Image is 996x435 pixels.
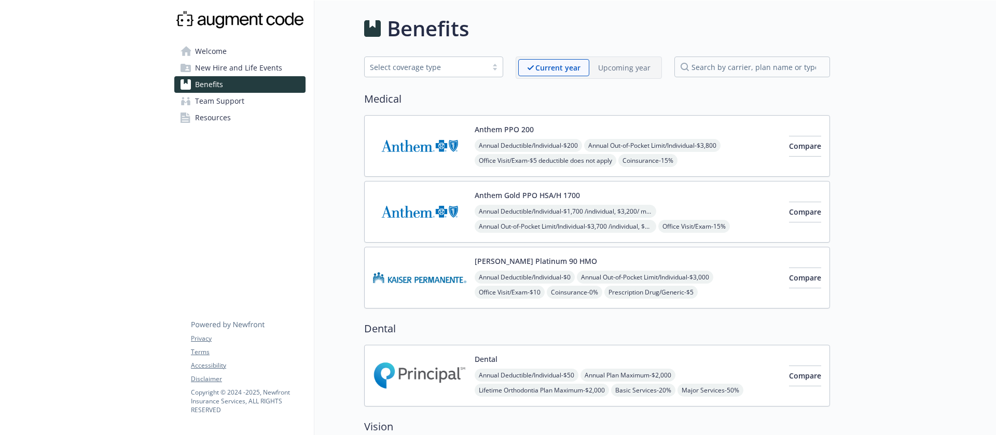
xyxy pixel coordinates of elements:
a: Benefits [174,76,306,93]
p: Copyright © 2024 - 2025 , Newfront Insurance Services, ALL RIGHTS RESERVED [191,388,305,414]
a: Welcome [174,43,306,60]
span: Office Visit/Exam - $5 deductible does not apply [475,154,616,167]
img: Anthem Blue Cross carrier logo [373,124,466,168]
span: Annual Deductible/Individual - $1,700 /individual, $3,200/ member [475,205,656,218]
span: Office Visit/Exam - $10 [475,286,545,299]
span: Welcome [195,43,227,60]
img: Anthem Blue Cross carrier logo [373,190,466,234]
span: Annual Out-of-Pocket Limit/Individual - $3,700 /individual, $3,700/ member [475,220,656,233]
a: Disclaimer [191,374,305,384]
h2: Dental [364,321,830,336]
span: Compare [789,207,821,217]
a: Team Support [174,93,306,109]
span: New Hire and Life Events [195,60,282,76]
a: New Hire and Life Events [174,60,306,76]
input: search by carrier, plan name or type [674,57,830,77]
span: Coinsurance - 15% [618,154,677,167]
div: Select coverage type [370,62,482,73]
button: Anthem Gold PPO HSA/H 1700 [475,190,580,201]
button: Compare [789,366,821,386]
span: Team Support [195,93,244,109]
h2: Medical [364,91,830,107]
span: Coinsurance - 0% [547,286,602,299]
button: Compare [789,136,821,157]
span: Annual Out-of-Pocket Limit/Individual - $3,000 [577,271,713,284]
p: Upcoming year [598,62,651,73]
img: Principal Financial Group Inc carrier logo [373,354,466,398]
span: Annual Deductible/Individual - $200 [475,139,582,152]
p: Current year [535,62,580,73]
span: Annual Out-of-Pocket Limit/Individual - $3,800 [584,139,721,152]
span: Office Visit/Exam - 15% [658,220,730,233]
a: Privacy [191,334,305,343]
button: Anthem PPO 200 [475,124,534,135]
span: Lifetime Orthodontia Plan Maximum - $2,000 [475,384,609,397]
button: [PERSON_NAME] Platinum 90 HMO [475,256,597,266]
span: Annual Deductible/Individual - $0 [475,271,575,284]
h2: Vision [364,419,830,434]
a: Resources [174,109,306,126]
button: Compare [789,202,821,222]
button: Compare [789,268,821,288]
span: Prescription Drug/Generic - $5 [604,286,698,299]
button: Dental [475,354,497,364]
span: Compare [789,141,821,151]
span: Annual Plan Maximum - $2,000 [580,369,675,382]
a: Terms [191,347,305,357]
a: Accessibility [191,361,305,370]
span: Annual Deductible/Individual - $50 [475,369,578,382]
h1: Benefits [387,13,469,44]
span: Benefits [195,76,223,93]
span: Basic Services - 20% [611,384,675,397]
span: Major Services - 50% [677,384,743,397]
span: Compare [789,371,821,381]
span: Compare [789,273,821,283]
img: Kaiser Permanente Insurance Company carrier logo [373,256,466,300]
span: Resources [195,109,231,126]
